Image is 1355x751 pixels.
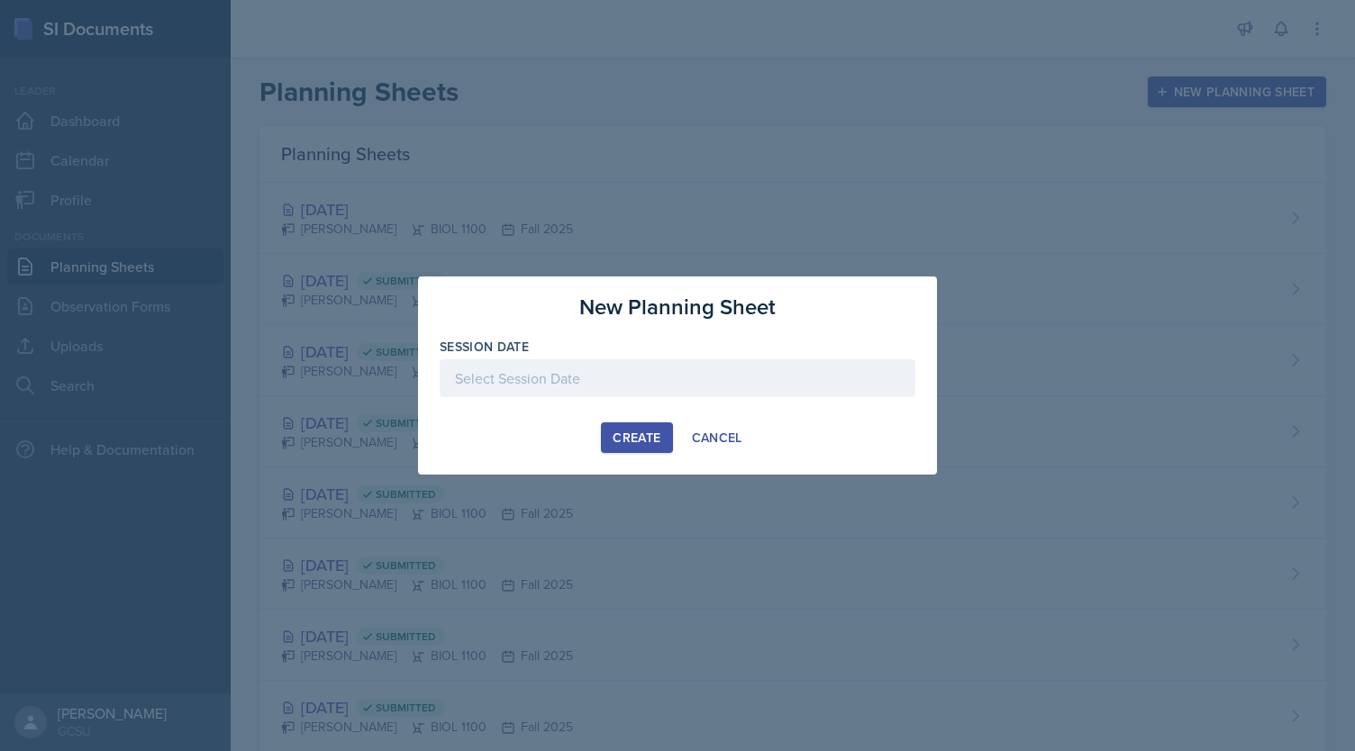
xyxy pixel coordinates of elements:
[440,338,529,356] label: Session Date
[680,422,754,453] button: Cancel
[601,422,672,453] button: Create
[613,430,660,445] div: Create
[692,430,742,445] div: Cancel
[579,291,776,323] h3: New Planning Sheet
